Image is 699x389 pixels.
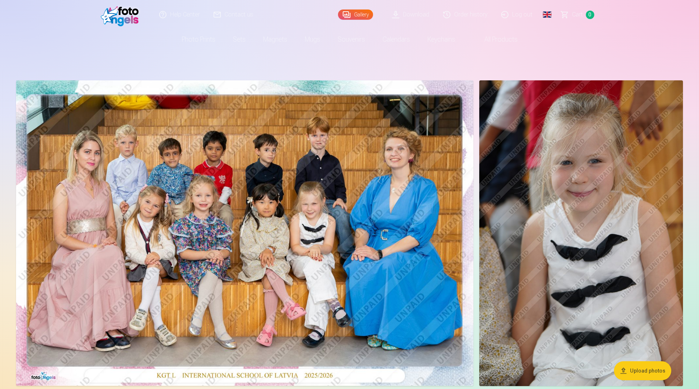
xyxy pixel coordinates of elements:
[224,29,254,50] a: Sets
[614,361,671,380] button: Upload photos
[419,29,464,50] a: Keychains
[173,29,224,50] a: Photo prints
[296,29,329,50] a: Mugs
[572,10,583,19] span: Сart
[254,29,296,50] a: Magnets
[374,29,419,50] a: Calendars
[338,9,373,20] a: Gallery
[329,29,374,50] a: Souvenirs
[464,29,526,50] a: All products
[586,11,594,19] span: 0
[101,3,143,26] img: /fa1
